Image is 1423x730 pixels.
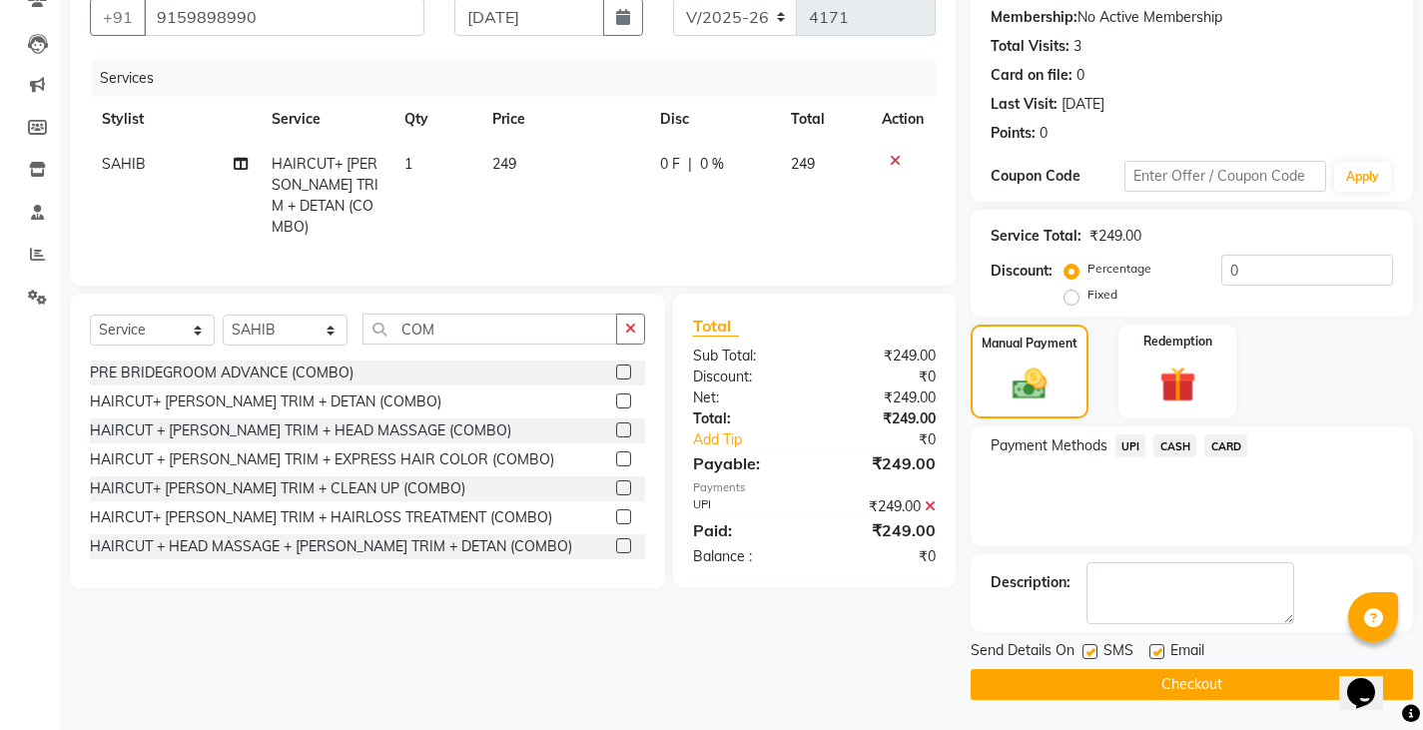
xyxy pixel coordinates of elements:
span: | [688,154,692,175]
div: Payable: [678,451,814,475]
div: ₹249.00 [1089,226,1141,247]
div: 3 [1073,36,1081,57]
label: Redemption [1143,333,1212,351]
span: 1 [404,155,412,173]
span: 249 [492,155,516,173]
div: ₹0 [814,366,950,387]
div: Discount: [678,366,814,387]
th: Disc [648,97,779,142]
div: Sub Total: [678,346,814,366]
span: 0 % [700,154,724,175]
label: Fixed [1087,286,1117,304]
div: No Active Membership [991,7,1393,28]
div: HAIRCUT + HEAD MASSAGE + [PERSON_NAME] TRIM + DETAN (COMBO) [90,536,572,557]
img: _gift.svg [1148,363,1207,407]
div: ₹0 [837,429,951,450]
input: Search or Scan [362,314,617,345]
div: Description: [991,572,1070,593]
div: HAIRCUT+ [PERSON_NAME] TRIM + HAIRLOSS TREATMENT (COMBO) [90,507,552,528]
div: Discount: [991,261,1053,282]
div: Last Visit: [991,94,1058,115]
span: 0 F [660,154,680,175]
th: Qty [392,97,480,142]
span: Send Details On [971,640,1074,665]
th: Price [480,97,648,142]
div: Points: [991,123,1036,144]
div: Net: [678,387,814,408]
button: Apply [1334,162,1391,192]
input: Enter Offer / Coupon Code [1124,161,1326,192]
div: Service Total: [991,226,1081,247]
div: HAIRCUT + [PERSON_NAME] TRIM + EXPRESS HAIR COLOR (COMBO) [90,449,554,470]
div: HAIRCUT + [PERSON_NAME] TRIM + HEAD MASSAGE (COMBO) [90,420,511,441]
span: UPI [1115,434,1146,457]
div: 0 [1040,123,1048,144]
span: HAIRCUT+ [PERSON_NAME] TRIM + DETAN (COMBO) [272,155,378,236]
div: Membership: [991,7,1077,28]
button: Checkout [971,669,1413,700]
div: PRE BRIDEGROOM ADVANCE (COMBO) [90,363,354,383]
th: Stylist [90,97,260,142]
div: Payments [693,479,936,496]
div: [DATE] [1062,94,1104,115]
span: CASH [1153,434,1196,457]
img: _cash.svg [1002,365,1058,404]
span: Payment Methods [991,435,1107,456]
div: ₹249.00 [814,496,950,517]
div: ₹249.00 [814,451,950,475]
span: SMS [1103,640,1133,665]
a: Add Tip [678,429,837,450]
div: ₹249.00 [814,387,950,408]
iframe: chat widget [1339,650,1403,710]
span: Email [1170,640,1204,665]
span: CARD [1204,434,1247,457]
label: Percentage [1087,260,1151,278]
div: Paid: [678,518,814,542]
div: Balance : [678,546,814,567]
th: Action [870,97,936,142]
th: Service [260,97,392,142]
div: ₹0 [814,546,950,567]
div: Coupon Code [991,166,1124,187]
div: HAIRCUT+ [PERSON_NAME] TRIM + DETAN (COMBO) [90,391,441,412]
div: ₹249.00 [814,346,950,366]
div: Card on file: [991,65,1072,86]
div: Services [92,60,951,97]
div: ₹249.00 [814,518,950,542]
div: UPI [678,496,814,517]
div: ₹249.00 [814,408,950,429]
span: Total [693,316,739,337]
th: Total [779,97,870,142]
div: Total Visits: [991,36,1069,57]
div: Total: [678,408,814,429]
div: HAIRCUT+ [PERSON_NAME] TRIM + CLEAN UP (COMBO) [90,478,465,499]
span: 249 [791,155,815,173]
div: 0 [1076,65,1084,86]
label: Manual Payment [982,335,1077,353]
span: SAHIB [102,155,146,173]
